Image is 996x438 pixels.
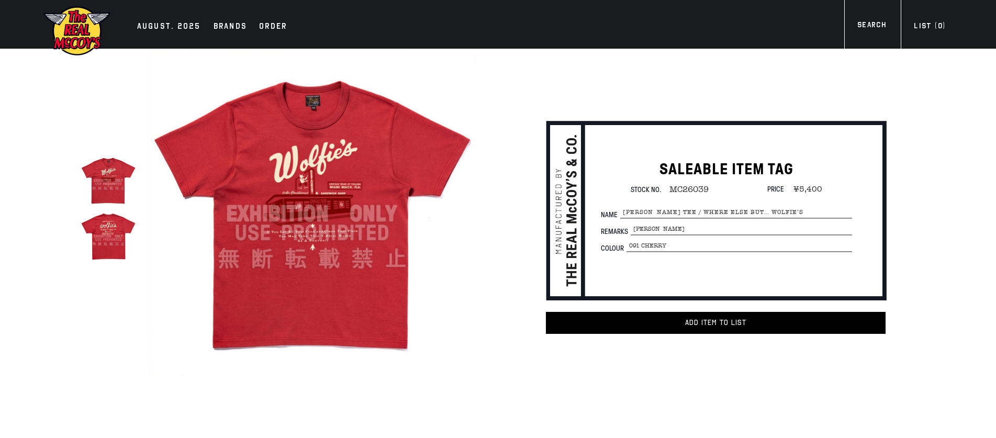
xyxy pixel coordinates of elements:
[601,245,626,252] span: Colour
[631,184,662,194] span: Stock No.
[81,153,136,208] img: JOE MCCOY TEE / WHERE ELSE BUT… WOLFIE’S
[620,207,852,218] span: [PERSON_NAME] TEE / WHERE ELSE BUT… WOLFIE’S
[914,20,945,35] div: List ( )
[132,20,206,35] a: AUGUST. 2025
[786,184,822,194] span: ¥5,400
[662,185,709,194] span: MC26039
[149,51,474,376] img: JOE MCCOY TEE / WHERE ELSE BUT… WOLFIE’S
[254,20,292,35] a: Order
[81,208,136,264] img: JOE MCCOY TEE / WHERE ELSE BUT… WOLFIE’S
[767,184,784,194] span: Price
[901,20,958,35] a: List (0)
[626,241,852,252] span: 091 CHERRY
[601,160,852,179] h1: SALEABLE ITEM TAG
[685,318,746,327] span: Add item to List
[43,5,111,57] img: mccoys-exhibition
[857,19,886,33] div: Search
[147,49,477,379] div: true
[601,228,631,235] span: Remarks
[938,21,943,30] span: 0
[631,224,852,235] span: [PERSON_NAME]
[546,312,886,334] button: Add item to List
[844,19,899,33] a: Search
[601,211,620,219] span: Name
[214,20,247,35] div: Brands
[259,20,287,35] div: Order
[137,20,201,35] div: AUGUST. 2025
